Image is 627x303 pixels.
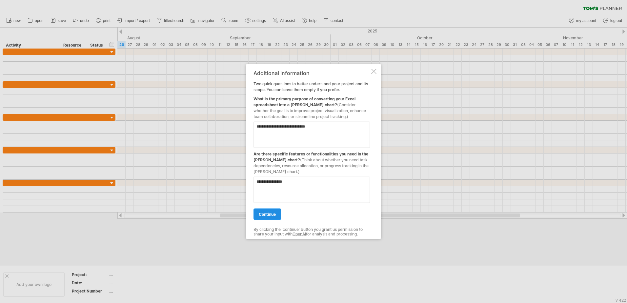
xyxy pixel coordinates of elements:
[253,227,370,237] div: By clicking the 'continue' button you grant us permission to share your input with for analysis a...
[253,157,369,174] span: (Think about whether you need task dependencies, resource allocation, or progress tracking in the...
[253,93,370,120] div: What is the primary purpose of converting your Excel spreadsheet into a [PERSON_NAME] chart?
[259,212,276,217] span: continue
[253,102,366,119] span: (Consider whether the goal is to improve project visualization, enhance team collaboration, or st...
[253,70,370,233] div: Two quick questions to better understand your project and its scope. You can leave them empty if ...
[253,70,370,76] div: Additional information
[293,232,306,236] a: OpenAI
[253,209,281,220] a: continue
[253,148,370,175] div: Are there specific features or functionalities you need in the [PERSON_NAME] chart?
